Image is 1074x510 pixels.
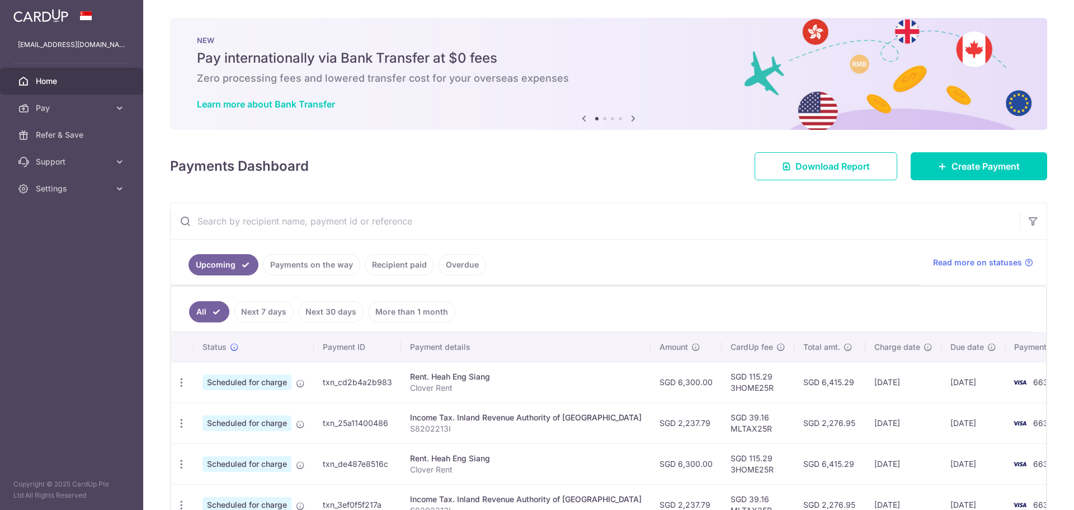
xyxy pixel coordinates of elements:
p: NEW [197,36,1020,45]
td: [DATE] [865,443,941,484]
p: Clover Rent [410,382,642,394]
img: Bank Card [1009,376,1031,389]
span: Due date [950,341,984,353]
th: Payment details [401,333,651,362]
span: Charge date [874,341,920,353]
span: Support [36,156,110,167]
a: Recipient paid [365,254,434,275]
span: Settings [36,183,110,194]
a: Next 30 days [298,301,364,322]
span: Create Payment [951,160,1020,173]
span: CardUp fee [731,341,773,353]
img: Bank transfer banner [170,18,1047,130]
span: Pay [36,102,110,114]
h5: Pay internationally via Bank Transfer at $0 fees [197,49,1020,67]
a: Upcoming [189,254,258,275]
a: Learn more about Bank Transfer [197,99,335,110]
td: SGD 115.29 3HOME25R [722,443,794,484]
span: 6636 [1033,377,1053,387]
span: Home [36,76,110,87]
span: Scheduled for charge [202,375,291,390]
span: Read more on statuses [933,257,1022,268]
input: Search by recipient name, payment id or reference [171,203,1020,239]
th: Payment ID [314,333,401,362]
span: Total amt. [803,341,840,353]
td: SGD 6,300.00 [651,362,722,403]
td: [DATE] [865,362,941,403]
a: More than 1 month [368,301,455,322]
span: Scheduled for charge [202,415,291,431]
img: CardUp [13,9,68,22]
div: Income Tax. Inland Revenue Authority of [GEOGRAPHIC_DATA] [410,494,642,505]
span: Amount [660,341,688,353]
td: SGD 39.16 MLTAX25R [722,403,794,443]
a: Payments on the way [263,254,360,275]
td: txn_25a11400486 [314,403,401,443]
h4: Payments Dashboard [170,156,309,176]
img: Bank Card [1009,417,1031,430]
span: 6636 [1033,418,1053,428]
a: Download Report [755,152,897,180]
td: SGD 2,237.79 [651,403,722,443]
td: SGD 6,415.29 [794,362,865,403]
div: Rent. Heah Eng Siang [410,453,642,464]
span: 6636 [1033,500,1053,509]
td: [DATE] [941,443,1005,484]
a: Read more on statuses [933,257,1033,268]
p: Clover Rent [410,464,642,475]
span: Status [202,341,227,353]
td: txn_cd2b4a2b983 [314,362,401,403]
span: Scheduled for charge [202,456,291,472]
span: Refer & Save [36,129,110,141]
div: Rent. Heah Eng Siang [410,371,642,382]
div: Income Tax. Inland Revenue Authority of [GEOGRAPHIC_DATA] [410,412,642,423]
span: 6636 [1033,459,1053,469]
td: SGD 6,300.00 [651,443,722,484]
td: SGD 6,415.29 [794,443,865,484]
a: All [189,301,229,322]
p: [EMAIL_ADDRESS][DOMAIN_NAME] [18,39,125,50]
td: [DATE] [865,403,941,443]
a: Overdue [439,254,486,275]
td: txn_de487e8516c [314,443,401,484]
a: Create Payment [911,152,1047,180]
a: Next 7 days [234,301,294,322]
h6: Zero processing fees and lowered transfer cost for your overseas expenses [197,72,1020,85]
span: Download Report [795,160,870,173]
td: [DATE] [941,403,1005,443]
p: S8202213I [410,423,642,434]
img: Bank Card [1009,457,1031,471]
td: SGD 115.29 3HOME25R [722,362,794,403]
td: [DATE] [941,362,1005,403]
td: SGD 2,276.95 [794,403,865,443]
